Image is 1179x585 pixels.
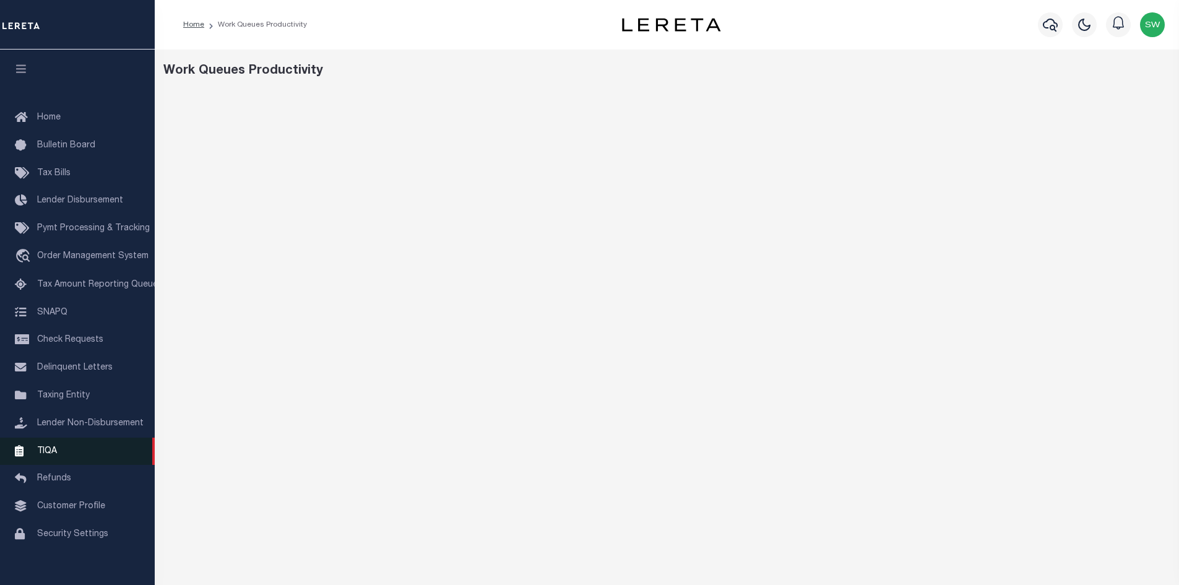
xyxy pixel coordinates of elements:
span: Customer Profile [37,502,105,511]
span: Delinquent Letters [37,363,113,372]
span: SNAPQ [37,308,67,316]
span: Pymt Processing & Tracking [37,224,150,233]
span: Tax Amount Reporting Queue [37,280,158,289]
span: Lender Non-Disbursement [37,419,144,428]
a: Home [183,21,204,28]
span: Bulletin Board [37,141,95,150]
i: travel_explore [15,249,35,265]
span: Taxing Entity [37,391,90,400]
span: Refunds [37,474,71,483]
span: Order Management System [37,252,149,261]
span: Tax Bills [37,169,71,178]
span: TIQA [37,446,57,455]
img: svg+xml;base64,PHN2ZyB4bWxucz0iaHR0cDovL3d3dy53My5vcmcvMjAwMC9zdmciIHBvaW50ZXItZXZlbnRzPSJub25lIi... [1140,12,1165,37]
span: Home [37,113,61,122]
img: logo-dark.svg [622,18,721,32]
span: Lender Disbursement [37,196,123,205]
span: Security Settings [37,530,108,539]
li: Work Queues Productivity [204,19,307,30]
span: Check Requests [37,336,103,344]
div: Work Queues Productivity [163,62,1171,80]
